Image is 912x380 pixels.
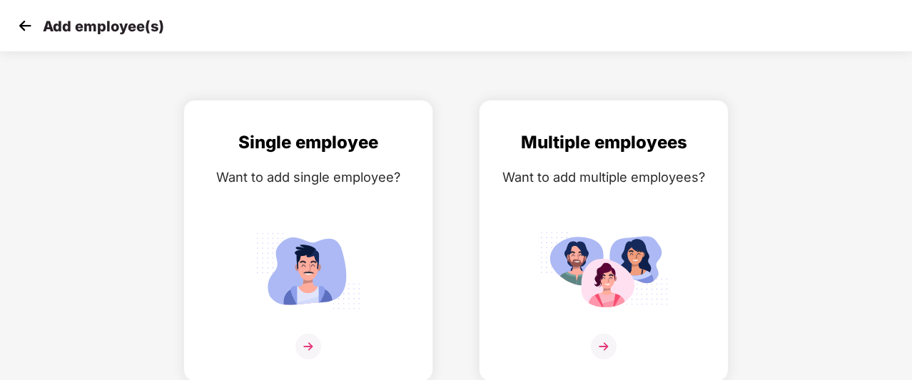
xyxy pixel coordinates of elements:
img: svg+xml;base64,PHN2ZyB4bWxucz0iaHR0cDovL3d3dy53My5vcmcvMjAwMC9zdmciIHdpZHRoPSIzMCIgaGVpZ2h0PSIzMC... [14,15,36,36]
div: Multiple employees [494,129,714,156]
img: svg+xml;base64,PHN2ZyB4bWxucz0iaHR0cDovL3d3dy53My5vcmcvMjAwMC9zdmciIGlkPSJTaW5nbGVfZW1wbG95ZWUiIH... [244,226,373,315]
div: Want to add single employee? [198,167,418,188]
img: svg+xml;base64,PHN2ZyB4bWxucz0iaHR0cDovL3d3dy53My5vcmcvMjAwMC9zdmciIGlkPSJNdWx0aXBsZV9lbXBsb3llZS... [539,226,668,315]
div: Want to add multiple employees? [494,167,714,188]
div: Single employee [198,129,418,156]
img: svg+xml;base64,PHN2ZyB4bWxucz0iaHR0cDovL3d3dy53My5vcmcvMjAwMC9zdmciIHdpZHRoPSIzNiIgaGVpZ2h0PSIzNi... [295,334,321,359]
p: Add employee(s) [43,18,164,35]
img: svg+xml;base64,PHN2ZyB4bWxucz0iaHR0cDovL3d3dy53My5vcmcvMjAwMC9zdmciIHdpZHRoPSIzNiIgaGVpZ2h0PSIzNi... [591,334,617,359]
